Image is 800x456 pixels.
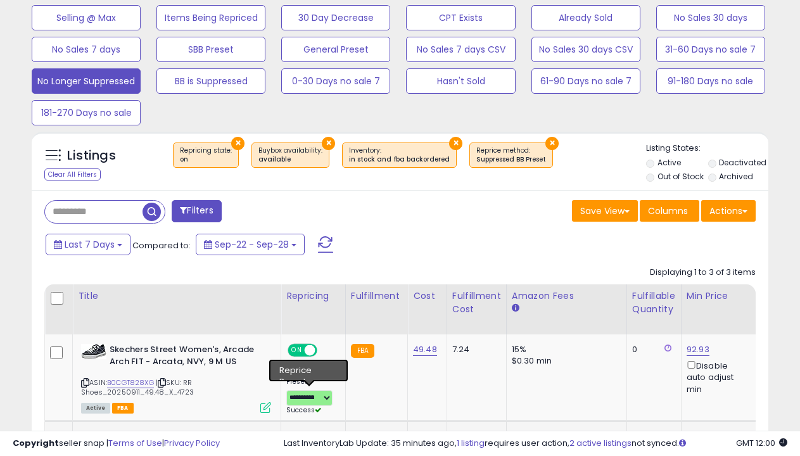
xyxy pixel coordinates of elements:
button: No Sales 7 days CSV [406,37,515,62]
button: No Sales 30 days [656,5,765,30]
button: Columns [640,200,699,222]
div: 0 [632,344,671,355]
button: Selling @ Max [32,5,141,30]
div: 15% [512,344,617,355]
span: Sep-22 - Sep-28 [215,238,289,251]
a: B0CGT828XG [107,377,154,388]
span: Compared to: [132,239,191,251]
img: 41936+J5NdL._SL40_.jpg [81,344,106,359]
span: Buybox availability : [258,146,322,165]
div: Preset: [286,377,336,415]
button: SBB Preset [156,37,265,62]
label: Out of Stock [657,171,704,182]
small: Amazon Fees. [512,303,519,314]
span: Reprice method : [476,146,546,165]
button: Items Being Repriced [156,5,265,30]
div: Min Price [687,289,752,303]
div: Repricing [286,289,340,303]
a: 2 active listings [569,437,632,449]
span: FBA [112,403,134,414]
button: 31-60 Days no sale 7 [656,37,765,62]
button: Hasn't Sold [406,68,515,94]
button: Actions [701,200,756,222]
div: seller snap | | [13,438,220,450]
button: 91-180 Days no sale [656,68,765,94]
span: | SKU: RR Shoes_20250911_49.48_X_4723 [81,377,194,396]
button: CPT Exists [406,5,515,30]
div: Fulfillable Quantity [632,289,676,316]
div: Amazon AI * [286,364,336,375]
button: Last 7 Days [46,234,130,255]
div: $0.30 min [512,355,617,367]
div: Displaying 1 to 3 of 3 items [650,267,756,279]
div: Fulfillment Cost [452,289,501,316]
div: available [258,155,322,164]
button: Already Sold [531,5,640,30]
button: 61-90 Days no sale 7 [531,68,640,94]
button: No Sales 7 days [32,37,141,62]
button: Filters [172,200,221,222]
span: Columns [648,205,688,217]
span: OFF [315,345,336,356]
div: Suppressed BB Preset [476,155,546,164]
button: 0-30 Days no sale 7 [281,68,390,94]
label: Active [657,157,681,168]
span: Success [286,405,321,415]
a: 92.93 [687,343,709,356]
strong: Copyright [13,437,59,449]
a: Terms of Use [108,437,162,449]
a: 1 listing [457,437,485,449]
div: ASIN: [81,344,271,412]
button: No Longer Suppressed [32,68,141,94]
a: Privacy Policy [164,437,220,449]
button: × [545,137,559,150]
a: 49.48 [413,343,437,356]
div: on [180,155,232,164]
small: FBA [351,344,374,358]
p: Listing States: [646,142,768,155]
span: All listings currently available for purchase on Amazon [81,403,110,414]
span: 2025-10-6 12:00 GMT [736,437,787,449]
div: in stock and fba backordered [349,155,450,164]
div: Fulfillment [351,289,402,303]
label: Archived [719,171,753,182]
div: Title [78,289,276,303]
button: × [322,137,335,150]
button: × [231,137,244,150]
span: Inventory : [349,146,450,165]
button: BB is Suppressed [156,68,265,94]
div: 7.24 [452,344,497,355]
div: Cost [413,289,441,303]
button: No Sales 30 days CSV [531,37,640,62]
h5: Listings [67,147,116,165]
button: Sep-22 - Sep-28 [196,234,305,255]
div: Clear All Filters [44,168,101,180]
button: Save View [572,200,638,222]
div: Amazon Fees [512,289,621,303]
b: Skechers Street Women's, Arcade Arch FIT - Arcata, NVY, 9 M US [110,344,263,370]
span: Repricing state : [180,146,232,165]
button: 30 Day Decrease [281,5,390,30]
label: Deactivated [719,157,766,168]
span: ON [289,345,305,356]
button: 181-270 Days no sale [32,100,141,125]
div: Last InventoryLab Update: 35 minutes ago, requires user action, not synced. [284,438,787,450]
button: × [449,137,462,150]
button: General Preset [281,37,390,62]
span: Last 7 Days [65,238,115,251]
div: Disable auto adjust min [687,358,747,395]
